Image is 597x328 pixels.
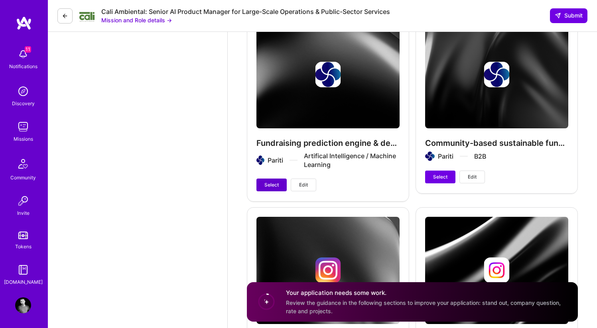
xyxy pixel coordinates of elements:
button: Edit [291,179,316,191]
span: Submit [555,12,583,20]
button: Select [425,171,455,183]
div: Missions [14,135,33,143]
img: guide book [15,262,31,278]
img: Company Logo [79,9,95,23]
div: Discovery [12,99,35,108]
span: 11 [25,46,31,53]
img: User Avatar [15,297,31,313]
div: Cali Ambiental: Senior AI Product Manager for Large-Scale Operations & Public-Sector Services [101,8,390,16]
i: icon SendLight [555,12,561,19]
img: Invite [15,193,31,209]
div: Community [10,173,36,182]
img: tokens [18,232,28,239]
button: Select [256,179,287,191]
button: Edit [459,171,485,183]
h4: Your application needs some work. [286,289,568,297]
span: Select [433,173,447,181]
a: User Avatar [13,297,33,313]
span: Review the guidance in the following sections to improve your application: stand out, company que... [286,299,561,314]
div: Invite [17,209,30,217]
i: icon LeftArrowDark [62,13,68,19]
span: Edit [299,181,308,189]
div: Tokens [15,242,32,251]
img: Community [14,154,33,173]
span: Edit [468,173,477,181]
span: Select [264,181,279,189]
button: Submit [550,8,587,23]
img: teamwork [15,119,31,135]
img: discovery [15,83,31,99]
img: bell [15,46,31,62]
button: Mission and Role details → [101,16,172,24]
div: [DOMAIN_NAME] [4,278,43,286]
div: Notifications [9,62,37,71]
img: logo [16,16,32,30]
